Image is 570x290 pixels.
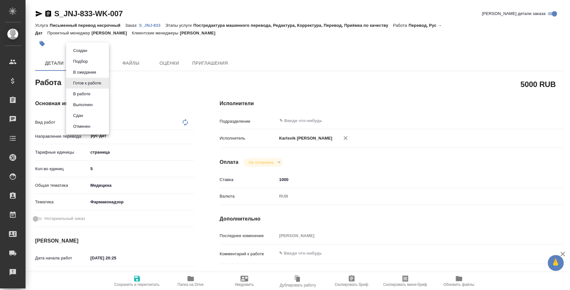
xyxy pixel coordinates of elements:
button: В ожидании [71,69,98,76]
button: Выполнен [71,101,95,108]
button: Отменен [71,123,92,130]
button: Готов к работе [71,80,103,87]
button: Сдан [71,112,85,119]
button: В работе [71,91,92,98]
button: Подбор [71,58,90,65]
button: Создан [71,47,89,54]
